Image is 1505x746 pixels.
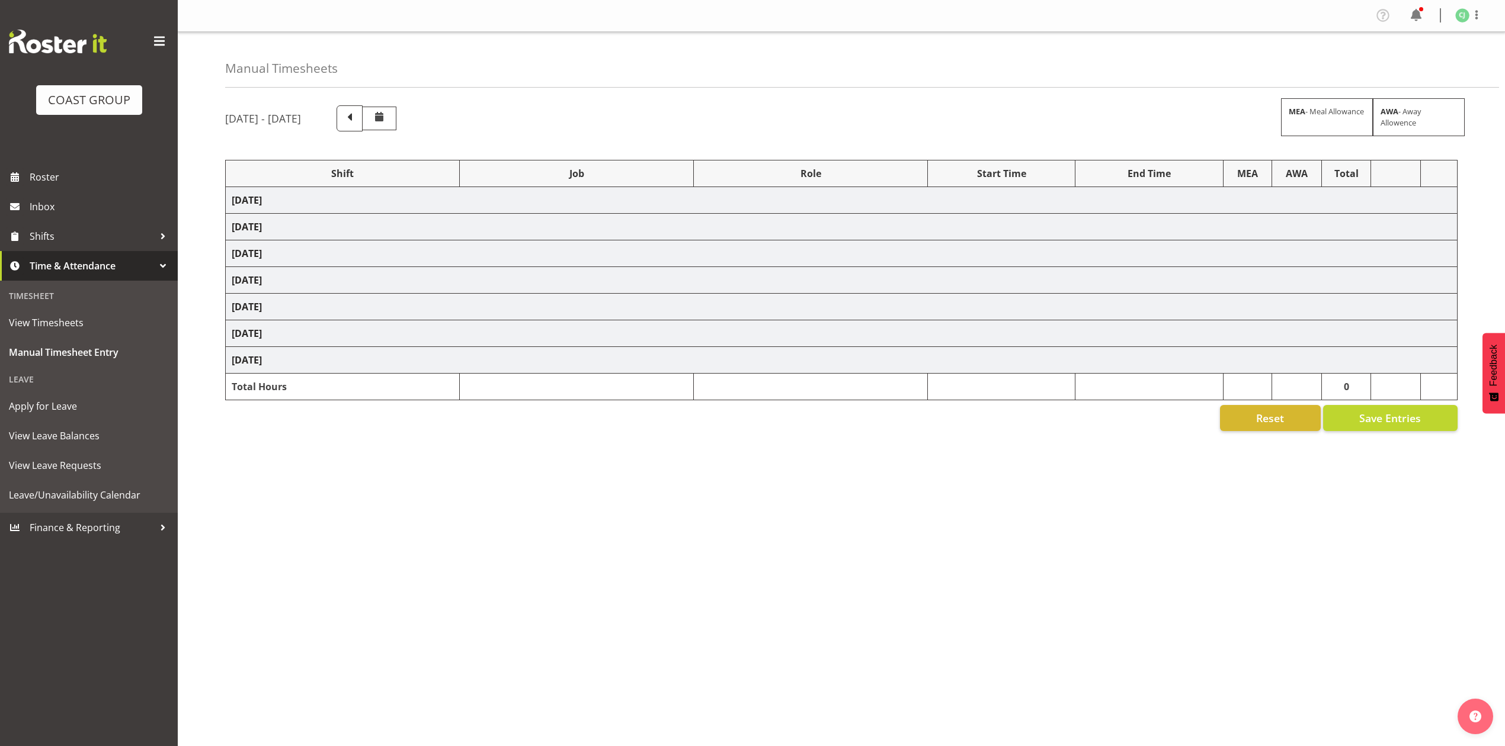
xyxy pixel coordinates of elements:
[225,62,338,75] h4: Manual Timesheets
[3,308,175,337] a: View Timesheets
[700,166,921,181] div: Role
[1081,166,1216,181] div: End Time
[1359,410,1421,426] span: Save Entries
[9,314,169,332] span: View Timesheets
[9,427,169,445] span: View Leave Balances
[1289,106,1305,117] strong: MEA
[226,240,1458,267] td: [DATE]
[30,519,154,536] span: Finance & Reporting
[1328,166,1365,181] div: Total
[1256,410,1284,426] span: Reset
[226,374,460,400] td: Total Hours
[1281,98,1373,136] div: - Meal Allowance
[226,347,1458,374] td: [DATE]
[9,397,169,415] span: Apply for Leave
[30,168,172,186] span: Roster
[3,367,175,391] div: Leave
[226,187,1458,214] td: [DATE]
[9,30,107,53] img: Rosterit website logo
[3,480,175,510] a: Leave/Unavailability Calendar
[226,267,1458,294] td: [DATE]
[226,294,1458,320] td: [DATE]
[934,166,1069,181] div: Start Time
[1482,333,1505,413] button: Feedback - Show survey
[30,198,172,216] span: Inbox
[226,214,1458,240] td: [DATE]
[30,257,154,275] span: Time & Attendance
[225,112,301,125] h5: [DATE] - [DATE]
[9,343,169,361] span: Manual Timesheet Entry
[1373,98,1465,136] div: - Away Allowence
[232,166,453,181] div: Shift
[3,421,175,451] a: View Leave Balances
[9,456,169,474] span: View Leave Requests
[9,486,169,504] span: Leave/Unavailability Calendar
[3,284,175,308] div: Timesheet
[1469,710,1481,722] img: help-xxl-2.png
[1220,405,1321,431] button: Reset
[1488,345,1499,386] span: Feedback
[1278,166,1316,181] div: AWA
[3,391,175,421] a: Apply for Leave
[1455,8,1469,22] img: christina-jaramillo1126.jpg
[1323,405,1458,431] button: Save Entries
[48,91,130,109] div: COAST GROUP
[30,227,154,245] span: Shifts
[1322,374,1371,400] td: 0
[1381,106,1398,117] strong: AWA
[3,451,175,480] a: View Leave Requests
[1229,166,1266,181] div: MEA
[226,320,1458,347] td: [DATE]
[3,337,175,367] a: Manual Timesheet Entry
[466,166,687,181] div: Job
